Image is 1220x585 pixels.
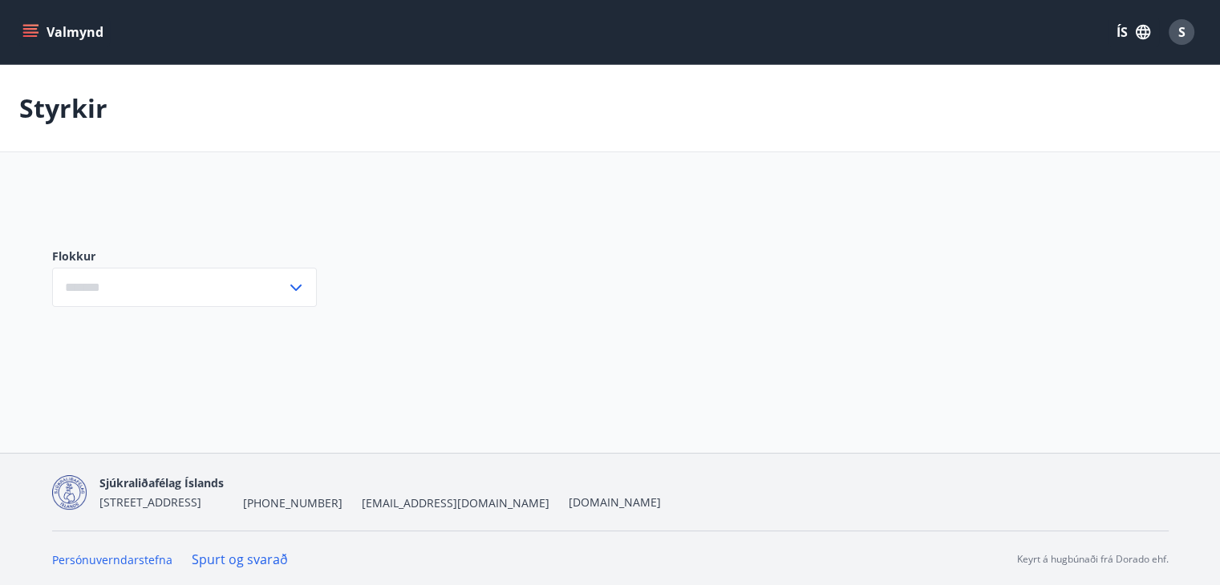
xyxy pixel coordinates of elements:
p: Styrkir [19,91,107,126]
a: Spurt og svarað [192,551,288,568]
button: menu [19,18,110,46]
span: S [1178,23,1186,41]
a: [DOMAIN_NAME] [569,494,661,510]
img: d7T4au2pYIU9thVz4WmmUT9xvMNnFvdnscGDOPEg.png [52,475,87,510]
span: [EMAIL_ADDRESS][DOMAIN_NAME] [362,495,549,511]
span: [PHONE_NUMBER] [243,495,342,511]
button: ÍS [1108,18,1159,46]
a: Persónuverndarstefna [52,552,172,567]
button: S [1162,13,1201,51]
label: Flokkur [52,248,317,264]
span: [STREET_ADDRESS] [99,494,201,510]
span: Sjúkraliðafélag Íslands [99,475,224,490]
p: Keyrt á hugbúnaði frá Dorado ehf. [1017,552,1169,567]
